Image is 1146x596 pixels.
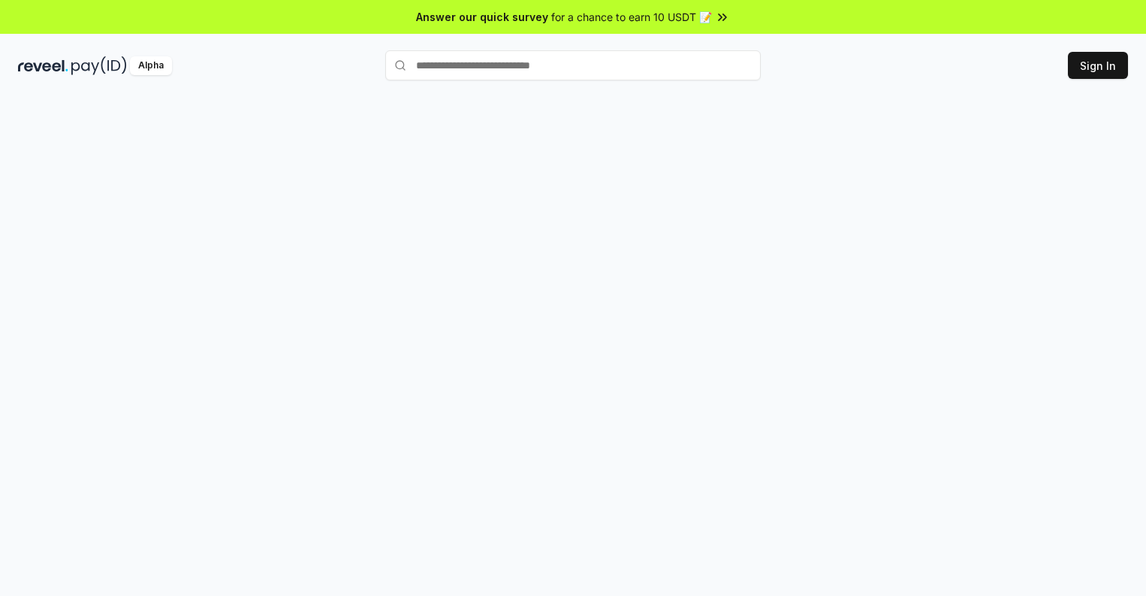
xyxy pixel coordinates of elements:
[130,56,172,75] div: Alpha
[71,56,127,75] img: pay_id
[1068,52,1128,79] button: Sign In
[551,9,712,25] span: for a chance to earn 10 USDT 📝
[18,56,68,75] img: reveel_dark
[416,9,548,25] span: Answer our quick survey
